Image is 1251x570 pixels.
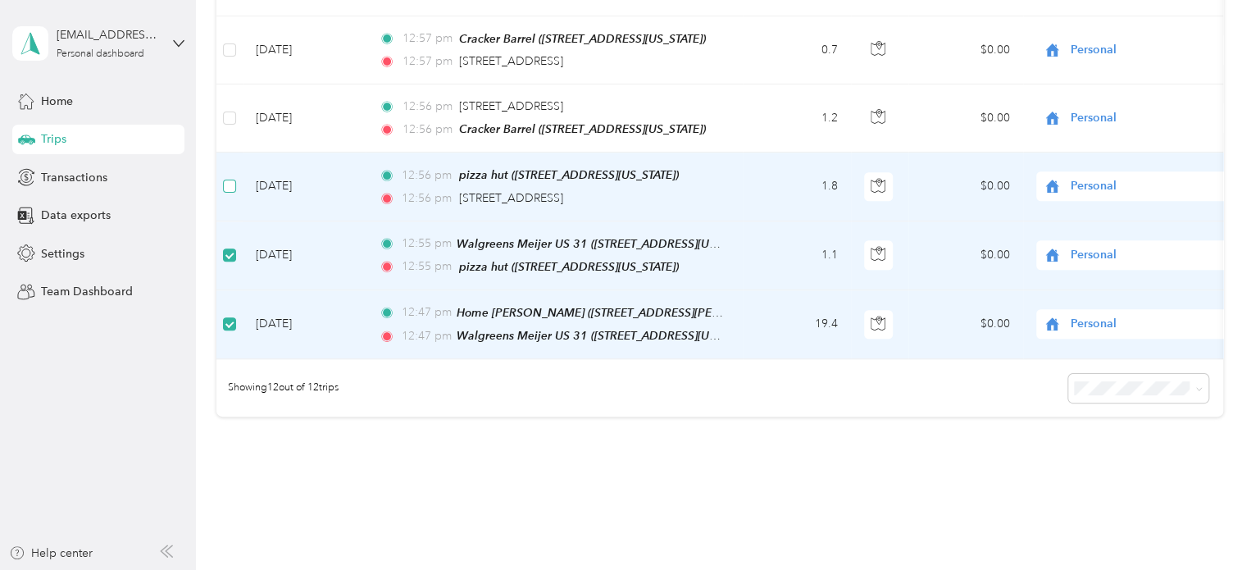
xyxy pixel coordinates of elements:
[41,207,111,224] span: Data exports
[402,30,452,48] span: 12:57 pm
[41,93,73,110] span: Home
[457,306,1014,320] span: Home [PERSON_NAME] ([STREET_ADDRESS][PERSON_NAME] , [PERSON_NAME], [GEOGRAPHIC_DATA])
[41,130,66,148] span: Trips
[402,121,452,139] span: 12:56 pm
[459,99,563,113] span: [STREET_ADDRESS]
[743,221,851,290] td: 1.1
[402,98,452,116] span: 12:56 pm
[459,168,679,181] span: pizza hut ([STREET_ADDRESS][US_STATE])
[57,49,144,59] div: Personal dashboard
[402,189,452,207] span: 12:56 pm
[908,84,1023,153] td: $0.00
[216,381,339,395] span: Showing 12 out of 12 trips
[743,84,851,153] td: 1.2
[1071,315,1221,333] span: Personal
[459,54,563,68] span: [STREET_ADDRESS]
[41,283,133,300] span: Team Dashboard
[908,290,1023,359] td: $0.00
[1071,109,1221,127] span: Personal
[9,545,93,562] button: Help center
[402,327,448,345] span: 12:47 pm
[908,153,1023,221] td: $0.00
[1071,41,1221,59] span: Personal
[1071,177,1221,195] span: Personal
[243,153,366,221] td: [DATE]
[41,245,84,262] span: Settings
[459,260,679,273] span: pizza hut ([STREET_ADDRESS][US_STATE])
[402,303,448,321] span: 12:47 pm
[459,191,563,205] span: [STREET_ADDRESS]
[243,221,366,290] td: [DATE]
[908,16,1023,84] td: $0.00
[743,16,851,84] td: 0.7
[459,32,706,45] span: Cracker Barrel ([STREET_ADDRESS][US_STATE])
[743,290,851,359] td: 19.4
[457,237,758,251] span: Walgreens Meijer US 31 ([STREET_ADDRESS][US_STATE])
[402,235,448,253] span: 12:55 pm
[402,166,452,185] span: 12:56 pm
[908,221,1023,290] td: $0.00
[57,26,159,43] div: [EMAIL_ADDRESS][DOMAIN_NAME]
[243,84,366,153] td: [DATE]
[243,16,366,84] td: [DATE]
[41,169,107,186] span: Transactions
[402,52,452,71] span: 12:57 pm
[243,290,366,359] td: [DATE]
[743,153,851,221] td: 1.8
[1159,478,1251,570] iframe: Everlance-gr Chat Button Frame
[1071,246,1221,264] span: Personal
[457,329,758,343] span: Walgreens Meijer US 31 ([STREET_ADDRESS][US_STATE])
[402,258,452,276] span: 12:55 pm
[459,122,706,135] span: Cracker Barrel ([STREET_ADDRESS][US_STATE])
